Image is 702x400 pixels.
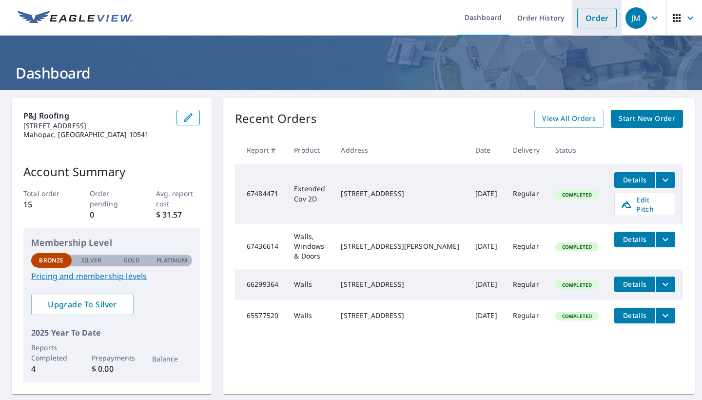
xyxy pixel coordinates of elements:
[468,224,505,269] td: [DATE]
[614,232,655,247] button: detailsBtn-67436614
[39,299,126,310] span: Upgrade To Silver
[505,164,547,224] td: Regular
[286,136,333,164] th: Product
[31,294,134,315] a: Upgrade To Silver
[341,280,459,289] div: [STREET_ADDRESS]
[614,193,675,216] a: Edit Pitch
[547,136,606,164] th: Status
[556,313,598,320] span: Completed
[655,308,675,323] button: filesDropdownBtn-65577520
[468,136,505,164] th: Date
[620,311,649,320] span: Details
[23,188,68,199] p: Total order
[577,8,617,28] a: Order
[31,270,192,282] a: Pricing and membership levels
[620,175,649,184] span: Details
[152,354,193,364] p: Balance
[620,280,649,289] span: Details
[505,136,547,164] th: Delivery
[123,256,140,265] p: Gold
[23,163,200,180] p: Account Summary
[655,277,675,292] button: filesDropdownBtn-66299364
[39,256,63,265] p: Bronze
[556,191,598,198] span: Completed
[556,243,598,250] span: Completed
[235,224,286,269] td: 67436614
[468,164,505,224] td: [DATE]
[286,224,333,269] td: Walls, Windows & Doors
[542,113,596,125] span: View All Orders
[505,269,547,300] td: Regular
[12,63,690,83] h1: Dashboard
[156,188,200,209] p: Avg. report cost
[333,136,467,164] th: Address
[468,269,505,300] td: [DATE]
[90,188,134,209] p: Order pending
[90,209,134,220] p: 0
[156,209,200,220] p: $ 31.57
[31,236,192,249] p: Membership Level
[611,110,683,128] a: Start New Order
[620,235,649,244] span: Details
[81,256,102,265] p: Silver
[23,130,169,139] p: Mahopac, [GEOGRAPHIC_DATA] 10541
[468,300,505,331] td: [DATE]
[614,308,655,323] button: detailsBtn-65577520
[341,311,459,320] div: [STREET_ADDRESS]
[31,327,192,339] p: 2025 Year To Date
[235,269,286,300] td: 66299364
[621,195,669,214] span: Edit Pitch
[534,110,604,128] a: View All Orders
[341,241,459,251] div: [STREET_ADDRESS][PERSON_NAME]
[614,277,655,292] button: detailsBtn-66299364
[18,11,133,25] img: EV Logo
[505,224,547,269] td: Regular
[655,172,675,188] button: filesDropdownBtn-67484471
[505,300,547,331] td: Regular
[23,121,169,130] p: [STREET_ADDRESS]
[625,7,647,29] div: JM
[23,110,169,121] p: P&J Roofing
[341,189,459,199] div: [STREET_ADDRESS]
[655,232,675,247] button: filesDropdownBtn-67436614
[31,342,72,363] p: Reports Completed
[92,363,132,375] p: $ 0.00
[286,164,333,224] td: Extended Cov 2D
[614,172,655,188] button: detailsBtn-67484471
[23,199,68,210] p: 15
[235,300,286,331] td: 65577520
[556,281,598,288] span: Completed
[31,363,72,375] p: 4
[235,110,317,128] p: Recent Orders
[235,136,286,164] th: Report #
[619,113,675,125] span: Start New Order
[156,256,187,265] p: Platinum
[235,164,286,224] td: 67484471
[286,300,333,331] td: Walls
[286,269,333,300] td: Walls
[92,353,132,363] p: Prepayments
